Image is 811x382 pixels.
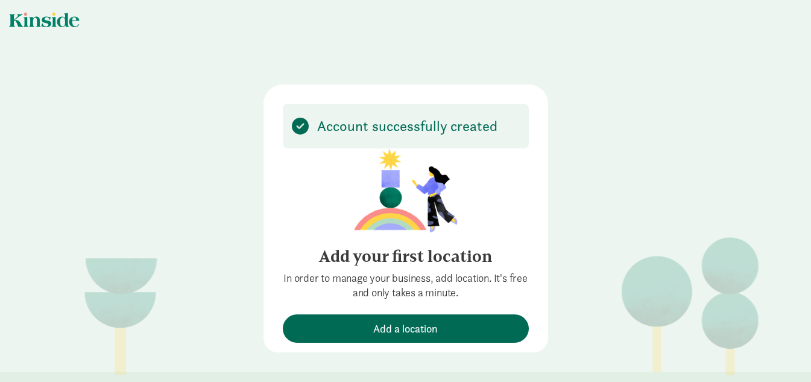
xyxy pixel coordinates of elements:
[751,324,811,382] iframe: Chat Widget
[354,148,458,232] img: illustration-girl.png
[283,314,529,343] button: Add a location
[283,271,529,300] p: In order to manage your business, add location. It's free and only takes a minute.
[373,320,438,337] span: Add a location
[317,119,497,133] p: Account successfully created
[283,247,529,266] h4: Add your first location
